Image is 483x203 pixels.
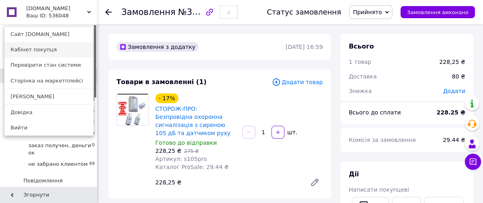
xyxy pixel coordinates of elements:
span: 49 [89,161,95,168]
span: Каталог ProSale: 29.44 ₴ [155,164,229,170]
span: Знижка [349,88,372,94]
span: 275 ₴ [184,148,199,154]
span: Замовлення [121,7,176,17]
span: Додати товар [272,78,323,87]
span: 1 товар [349,59,371,65]
span: Додати [443,88,465,94]
img: СТОРОЖ-ПРО: Безпровідна охоронна сигналізація з сиреною 105 дБ та датчиком руху [117,94,148,125]
span: 228,25 ₴ [155,148,181,154]
span: Дії [349,170,359,178]
span: Всього до сплати [349,109,401,116]
a: Кабінет покупця [4,42,93,57]
div: 80 ₴ [447,68,470,85]
a: Довідка [4,105,93,120]
div: Повернутися назад [105,8,112,16]
a: [PERSON_NAME] [4,89,93,104]
div: 228,25 ₴ [439,58,465,66]
a: Редагувати [307,174,323,190]
span: не забрано клиентом [28,161,88,168]
span: №356912892 [178,7,235,17]
div: - 17% [155,93,178,103]
b: 228.25 ₴ [436,109,465,116]
span: Написати покупцеві [349,186,409,193]
button: Чат з покупцем [465,154,481,170]
span: Прийнято [353,9,382,15]
div: 228,25 ₴ [152,177,303,188]
span: 0 [92,142,95,156]
time: [DATE] 16:59 [286,44,323,50]
a: СТОРОЖ-ПРО: Безпровідна охоронна сигналізація з сиреною 105 дБ та датчиком руху [155,106,231,136]
a: Сайт [DOMAIN_NAME] [4,27,93,42]
span: Novovideo.com.ua [26,5,87,12]
div: Ваш ID: 536048 [26,12,60,19]
a: Сторінка на маркетплейсі [4,73,93,89]
span: Повідомлення [23,177,63,184]
div: шт. [285,128,298,136]
div: Замовлення з додатку [117,42,199,52]
a: Вийти [4,120,93,135]
span: Артикул: s105pro [155,156,207,162]
div: Статус замовлення [267,8,341,16]
span: Товари в замовленні (1) [117,78,207,86]
span: Готово до відправки [155,140,217,146]
span: Всього [349,42,374,50]
span: Замовлення виконано [407,9,468,15]
button: Замовлення виконано [400,6,475,18]
span: Доставка [349,73,377,80]
a: Перевірити стан системи [4,57,93,73]
span: 29.44 ₴ [443,137,465,143]
span: Комісія за замовлення [349,137,416,143]
span: заказ получен, деньги ок [28,142,92,156]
